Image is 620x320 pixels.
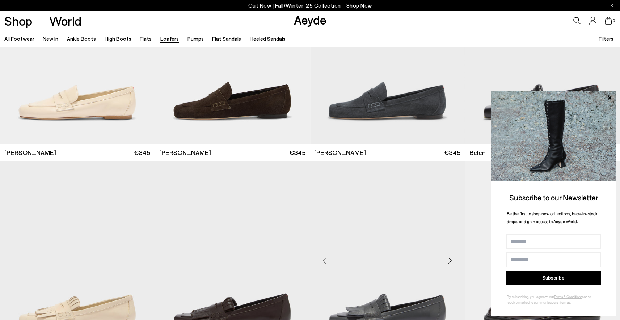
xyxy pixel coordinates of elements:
[310,144,465,161] a: [PERSON_NAME] €345
[612,19,616,23] span: 0
[105,35,131,42] a: High Boots
[43,35,58,42] a: New In
[67,35,96,42] a: Ankle Boots
[294,12,326,27] a: Aeyde
[509,193,598,202] span: Subscribe to our Newsletter
[248,1,372,10] p: Out Now | Fall/Winter ‘25 Collection
[160,35,179,42] a: Loafers
[250,35,286,42] a: Heeled Sandals
[605,17,612,25] a: 0
[314,148,366,157] span: [PERSON_NAME]
[444,148,460,157] span: €345
[159,148,211,157] span: [PERSON_NAME]
[187,35,204,42] a: Pumps
[506,271,601,285] button: Subscribe
[346,2,372,9] span: Navigate to /collections/new-in
[4,148,56,157] span: [PERSON_NAME]
[469,148,486,157] span: Belen
[134,148,150,157] span: €345
[465,144,620,161] a: Belen €345
[599,35,613,42] span: Filters
[491,91,616,181] img: 2a6287a1333c9a56320fd6e7b3c4a9a9.jpg
[507,211,598,224] span: Be the first to shop new collections, back-in-stock drops, and gain access to Aeyde World.
[554,294,582,299] a: Terms & Conditions
[140,35,152,42] a: Flats
[507,294,554,299] span: By subscribing, you agree to our
[49,14,81,27] a: World
[4,14,32,27] a: Shop
[4,35,34,42] a: All Footwear
[212,35,241,42] a: Flat Sandals
[155,144,309,161] a: [PERSON_NAME] €345
[289,148,305,157] span: €345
